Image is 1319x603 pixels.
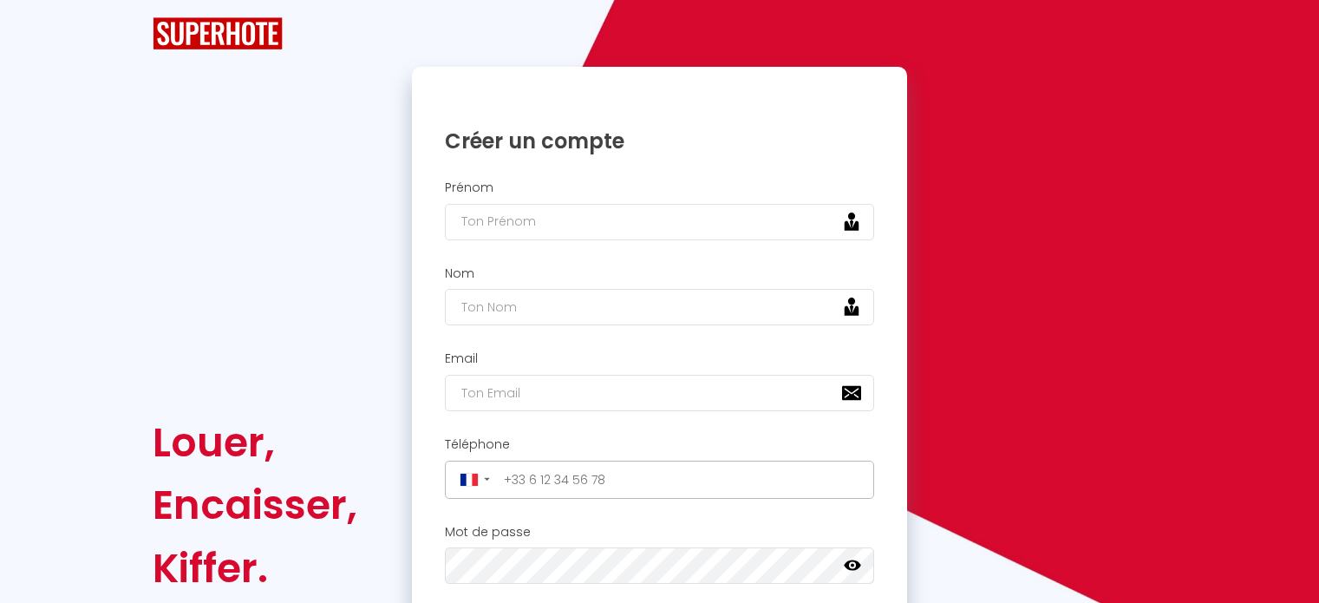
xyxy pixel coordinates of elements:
[445,375,875,411] input: Ton Email
[445,180,875,195] h2: Prénom
[445,128,875,154] h1: Créer un compte
[153,537,357,600] div: Kiffer.
[445,351,875,366] h2: Email
[445,525,875,540] h2: Mot de passe
[153,17,283,49] img: SuperHote logo
[153,411,357,474] div: Louer,
[445,266,875,281] h2: Nom
[153,474,357,536] div: Encaisser,
[445,289,875,325] input: Ton Nom
[445,204,875,240] input: Ton Prénom
[482,475,492,483] span: ▼
[498,466,870,494] input: +33 6 12 34 56 78
[445,437,875,452] h2: Téléphone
